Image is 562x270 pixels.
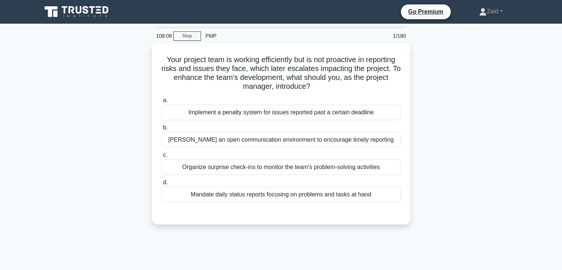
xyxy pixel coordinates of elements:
div: Implement a penalty system for issues reported past a certain deadline [161,105,401,120]
a: Go Premium [404,7,448,16]
a: Zaid [461,4,520,19]
span: b. [163,124,168,131]
div: PMP [201,28,303,43]
span: a. [163,97,168,103]
div: [PERSON_NAME] an open communication environment to encourage timely reporting [161,132,401,148]
span: c. [163,152,167,158]
h5: Your project team is working efficiently but is not proactive in reporting risks and issues they ... [161,55,402,91]
div: 108:08 [152,28,173,43]
div: Organize surprise check-ins to monitor the team's problem-solving activities [161,159,401,175]
span: d. [163,179,168,185]
div: Mandate daily status reports focusing on problems and tasks at hand [161,187,401,202]
div: 1/180 [367,28,411,43]
a: Stop [173,31,201,41]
